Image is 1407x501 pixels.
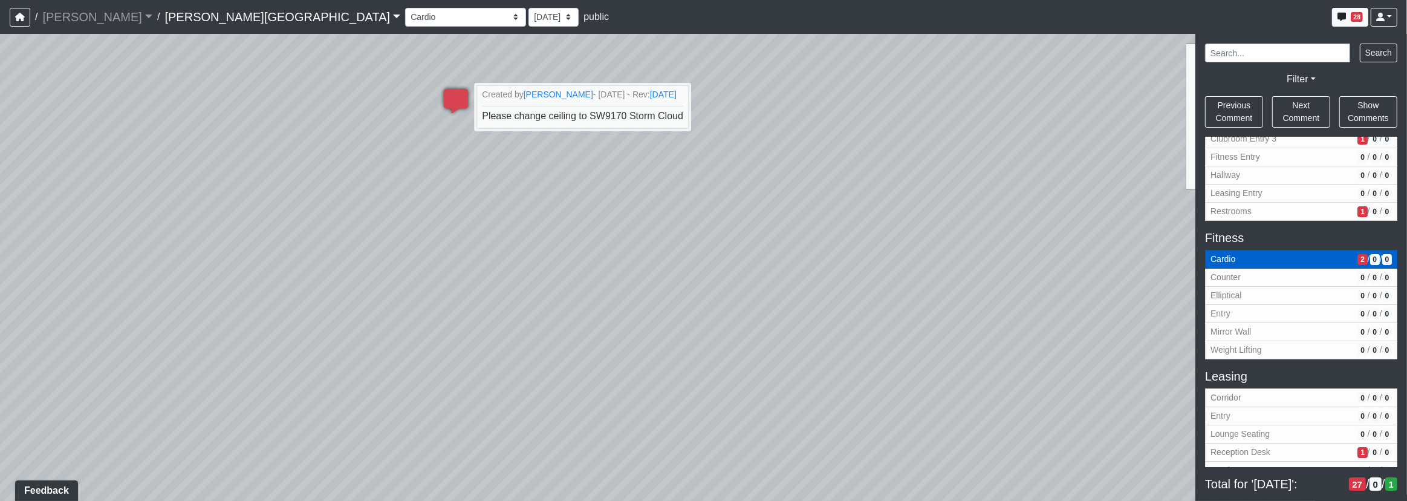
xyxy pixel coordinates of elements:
[1380,446,1382,459] span: /
[1380,410,1382,422] span: /
[1357,170,1367,181] span: # of open/more info comments in revision
[1382,345,1392,356] span: # of resolved comments in revision
[1349,477,1366,491] span: # of open/more info comments in revision
[1357,206,1367,217] span: # of open/more info comments in revision
[1360,44,1397,62] button: Search
[1357,345,1367,356] span: # of open/more info comments in revision
[1380,133,1382,145] span: /
[1368,253,1370,266] span: /
[482,88,683,101] small: Created by - [DATE] - Rev:
[1357,327,1367,338] span: # of open/more info comments in revision
[1380,464,1382,477] span: /
[1382,411,1392,422] span: # of resolved comments in revision
[1382,188,1392,199] span: # of resolved comments in revision
[1210,169,1353,182] span: Hallway
[1287,74,1316,84] a: Filter
[1210,253,1353,266] span: Cardio
[1370,272,1380,283] span: # of QA/customer approval comments in revision
[1370,152,1380,163] span: # of QA/customer approval comments in revision
[1368,307,1370,320] span: /
[1380,253,1382,266] span: /
[1382,272,1392,283] span: # of resolved comments in revision
[1382,447,1392,458] span: # of resolved comments in revision
[1357,188,1367,199] span: # of open/more info comments in revision
[1380,187,1382,200] span: /
[1368,187,1370,200] span: /
[1368,289,1370,302] span: /
[1205,185,1397,203] button: Leasing Entry0/0/0
[1210,187,1353,200] span: Leasing Entry
[1205,444,1397,462] button: Reception Desk1/0/0
[1210,205,1353,218] span: Restrooms
[1357,290,1367,301] span: # of open/more info comments in revision
[1357,411,1367,422] span: # of open/more info comments in revision
[1382,254,1392,265] span: # of resolved comments in revision
[1205,425,1397,444] button: Lounge Seating0/0/0
[1370,477,1382,491] span: # of QA/customer approval comments in revision
[1368,446,1370,459] span: /
[1370,206,1380,217] span: # of QA/customer approval comments in revision
[9,477,80,501] iframe: Ybug feedback widget
[1368,205,1370,218] span: /
[1382,309,1392,319] span: # of resolved comments in revision
[1370,188,1380,199] span: # of QA/customer approval comments in revision
[1382,477,1385,491] span: /
[1380,289,1382,302] span: /
[1380,205,1382,218] span: /
[1357,134,1367,145] span: # of open/more info comments in revision
[1382,465,1392,476] span: # of resolved comments in revision
[1357,393,1367,404] span: # of open/more info comments in revision
[1382,393,1392,404] span: # of resolved comments in revision
[650,90,677,99] a: [DATE]
[1370,134,1380,145] span: # of QA/customer approval comments in revision
[1210,326,1353,338] span: Mirror Wall
[1210,446,1353,459] span: Reception Desk
[1368,151,1370,163] span: /
[1382,152,1392,163] span: # of resolved comments in revision
[1210,344,1353,356] span: Weight Lifting
[1382,170,1392,181] span: # of resolved comments in revision
[1380,169,1382,182] span: /
[583,11,609,22] span: public
[1368,271,1370,284] span: /
[1370,345,1380,356] span: # of QA/customer approval comments in revision
[1205,250,1397,269] button: Cardio2/0/0
[1366,477,1370,491] span: /
[1332,8,1368,27] button: 28
[1205,96,1263,128] button: Previous Comment
[1370,411,1380,422] span: # of QA/customer approval comments in revision
[1210,428,1353,440] span: Lounge Seating
[1205,231,1397,245] h5: Fitness
[1357,429,1367,440] span: # of open/more info comments in revision
[1368,428,1370,440] span: /
[1210,391,1353,404] span: Corridor
[1370,309,1380,319] span: # of QA/customer approval comments in revision
[1205,407,1397,425] button: Entry0/0/0
[1382,429,1392,440] span: # of resolved comments in revision
[1370,393,1380,404] span: # of QA/customer approval comments in revision
[1348,100,1389,123] span: Show Comments
[1368,391,1370,404] span: /
[1205,148,1397,166] button: Fitness Entry0/0/0
[1210,289,1353,302] span: Elliptical
[1368,464,1370,477] span: /
[1205,388,1397,407] button: Corridor0/0/0
[1210,151,1353,163] span: Fitness Entry
[1205,305,1397,323] button: Entry0/0/0
[1368,133,1370,145] span: /
[1357,272,1367,283] span: # of open/more info comments in revision
[1205,287,1397,305] button: Elliptical0/0/0
[1380,344,1382,356] span: /
[1283,100,1320,123] span: Next Comment
[1210,464,1353,477] span: Seating
[1339,96,1397,128] button: Show Comments
[1205,269,1397,287] button: Counter0/0/0
[1357,465,1367,476] span: # of open/more info comments in revision
[152,5,164,29] span: /
[1370,465,1380,476] span: # of QA/customer approval comments in revision
[1205,203,1397,221] button: Restrooms1/0/0
[1205,462,1397,480] button: Seating0/0/0
[1380,428,1382,440] span: /
[482,111,683,121] span: Please change ceiling to SW9170 Storm Cloud
[1382,327,1392,338] span: # of resolved comments in revision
